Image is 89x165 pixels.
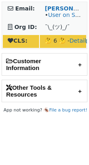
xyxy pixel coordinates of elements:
span: ¯\_(ツ)_/¯ [45,24,70,30]
strong: Org ID: [14,24,37,30]
h2: Customer Information [2,54,87,75]
strong: CLS: [8,37,27,44]
strong: Email: [15,5,35,12]
td: 🤔 6 🤔 - [40,35,86,48]
footer: App not working? 🪳 [2,106,87,114]
h2: Other Tools & Resources [2,80,87,102]
a: File a bug report! [49,107,87,113]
